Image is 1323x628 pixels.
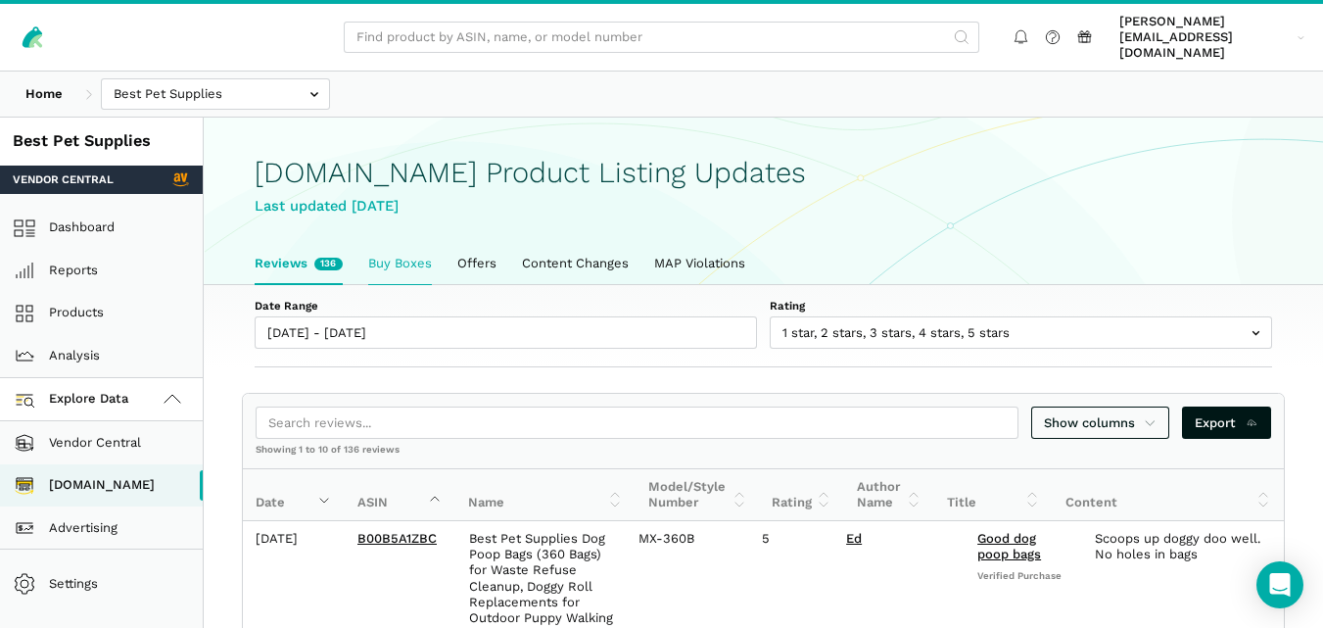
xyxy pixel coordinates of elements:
div: Open Intercom Messenger [1256,561,1303,608]
a: Reviews136 [242,243,355,284]
span: New reviews in the last week [314,258,343,270]
span: Explore Data [20,388,129,411]
th: Model/Style Number: activate to sort column ascending [636,469,759,521]
input: 1 star, 2 stars, 3 stars, 4 stars, 5 stars [770,316,1272,349]
a: Export [1182,407,1271,439]
span: Verified Purchase [977,569,1069,582]
th: Author Name: activate to sort column ascending [844,469,934,521]
th: Title: activate to sort column ascending [934,469,1053,521]
div: Last updated [DATE] [255,195,1272,217]
div: Scoops up doggy doo well. No holes in bags [1095,531,1271,563]
span: Vendor Central [13,171,114,187]
a: Home [13,78,75,111]
a: Content Changes [509,243,641,284]
th: Date: activate to sort column ascending [243,469,345,521]
th: ASIN: activate to sort column ascending [345,469,455,521]
a: Buy Boxes [355,243,445,284]
a: Show columns [1031,407,1170,439]
a: Offers [445,243,509,284]
span: [PERSON_NAME][EMAIL_ADDRESS][DOMAIN_NAME] [1119,14,1291,62]
label: Date Range [255,298,757,314]
a: B00B5A1ZBC [357,531,437,546]
a: Ed [846,531,862,546]
h1: [DOMAIN_NAME] Product Listing Updates [255,157,1272,189]
th: Content: activate to sort column ascending [1053,469,1284,521]
th: Rating: activate to sort column ascending [759,469,844,521]
input: Search reviews... [256,407,1018,439]
a: MAP Violations [641,243,758,284]
a: Good dog poop bags [977,531,1041,561]
input: Best Pet Supplies [101,78,330,111]
div: Best Pet Supplies [13,130,190,153]
span: Show columns [1044,413,1158,433]
div: Showing 1 to 10 of 136 reviews [243,443,1284,468]
label: Rating [770,298,1272,314]
a: [PERSON_NAME][EMAIL_ADDRESS][DOMAIN_NAME] [1113,11,1311,65]
th: Name: activate to sort column ascending [455,469,636,521]
input: Find product by ASIN, name, or model number [344,22,979,54]
span: Export [1195,413,1258,433]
